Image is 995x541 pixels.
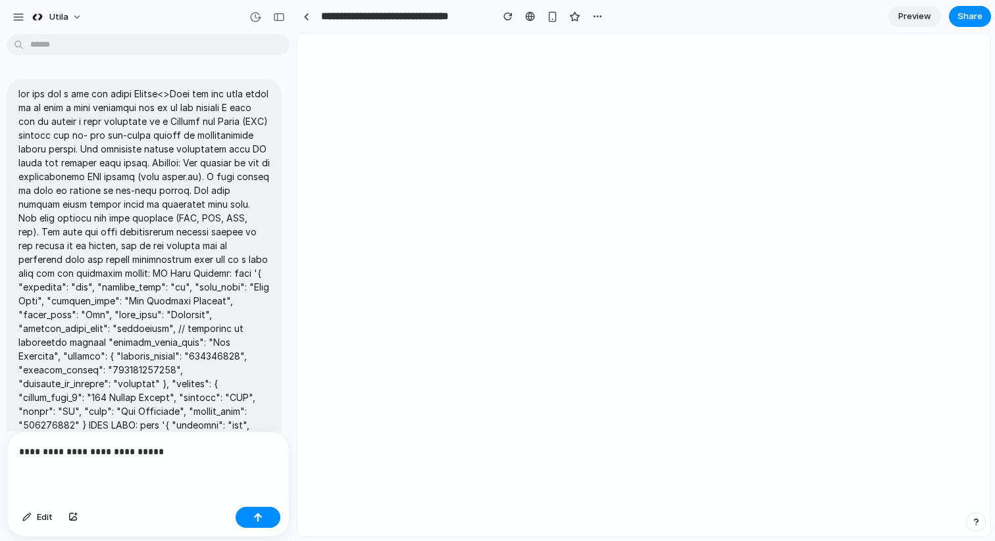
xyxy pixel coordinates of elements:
span: Edit [37,511,53,524]
span: Utila [49,11,68,24]
button: Utila [26,7,89,28]
a: Preview [888,6,941,27]
button: Edit [16,507,59,528]
span: Preview [898,10,931,23]
button: Share [949,6,991,27]
span: Share [957,10,982,23]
